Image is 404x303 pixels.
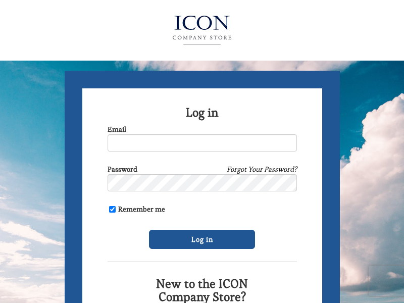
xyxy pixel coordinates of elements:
[227,164,297,174] a: Forgot Your Password?
[108,204,165,214] label: Remember me
[108,106,297,119] h2: Log in
[109,206,116,213] input: Remember me
[108,164,137,174] label: Password
[108,124,126,134] label: Email
[149,230,255,249] input: Log in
